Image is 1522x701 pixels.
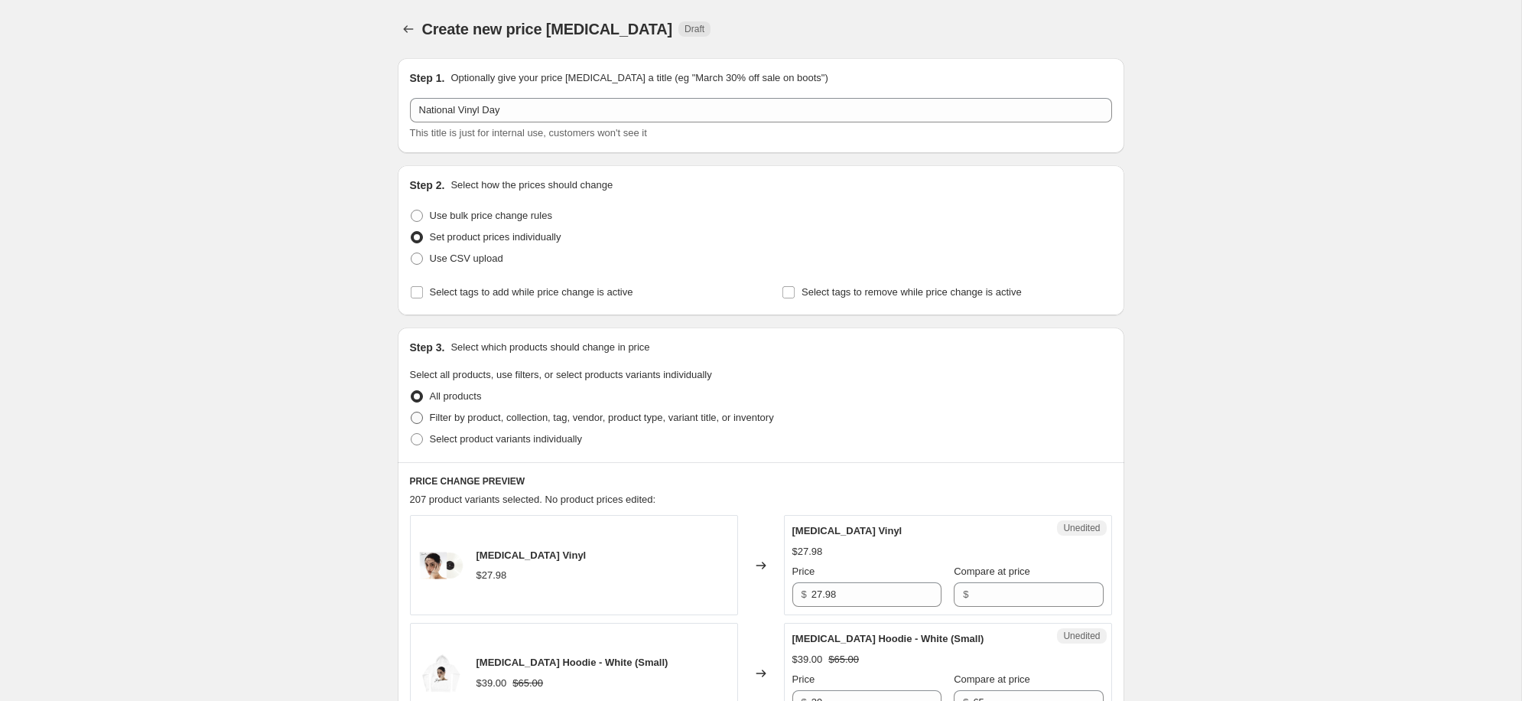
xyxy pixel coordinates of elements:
span: 207 product variants selected. No product prices edited: [410,494,656,505]
span: [MEDICAL_DATA] Hoodie - White (Small) [792,633,984,644]
h2: Step 3. [410,340,445,355]
span: This title is just for internal use, customers won't see it [410,127,647,139]
strike: $65.00 [828,652,859,667]
span: Set product prices individually [430,231,561,243]
span: Select product variants individually [430,433,582,445]
span: Use bulk price change rules [430,210,552,221]
div: $27.98 [792,544,823,559]
p: Optionally give your price [MEDICAL_DATA] a title (eg "March 30% off sale on boots") [450,70,828,86]
span: $ [963,589,968,600]
span: [MEDICAL_DATA] Vinyl [792,525,902,536]
div: $39.00 [476,676,507,691]
span: Create new price [MEDICAL_DATA] [422,21,673,37]
span: Filter by product, collection, tag, vendor, product type, variant title, or inventory [430,412,774,423]
h6: PRICE CHANGE PREVIEW [410,475,1112,487]
span: Select tags to remove while price change is active [802,286,1022,298]
button: Price change jobs [398,18,419,40]
div: $39.00 [792,652,823,667]
span: Use CSV upload [430,253,503,264]
img: serpentina-artwork-white-hoodie-product-shot-back_Banks_80x.png [418,650,464,696]
span: Select all products, use filters, or select products variants individually [410,369,712,380]
span: [MEDICAL_DATA] Hoodie - White (Small) [476,657,668,668]
span: Price [792,673,815,685]
span: Draft [685,23,704,35]
span: Compare at price [954,566,1030,577]
img: SerpentinaVinyl_80x.png [418,543,464,589]
h2: Step 2. [410,178,445,193]
span: Unedited [1063,630,1100,642]
span: Select tags to add while price change is active [430,286,633,298]
p: Select how the prices should change [450,178,613,193]
p: Select which products should change in price [450,340,649,355]
span: All products [430,390,482,402]
span: Compare at price [954,673,1030,685]
input: 30% off holiday sale [410,98,1112,122]
strike: $65.00 [512,676,543,691]
span: Unedited [1063,522,1100,534]
span: [MEDICAL_DATA] Vinyl [476,549,587,561]
div: $27.98 [476,568,507,583]
span: Price [792,566,815,577]
h2: Step 1. [410,70,445,86]
span: $ [802,589,807,600]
